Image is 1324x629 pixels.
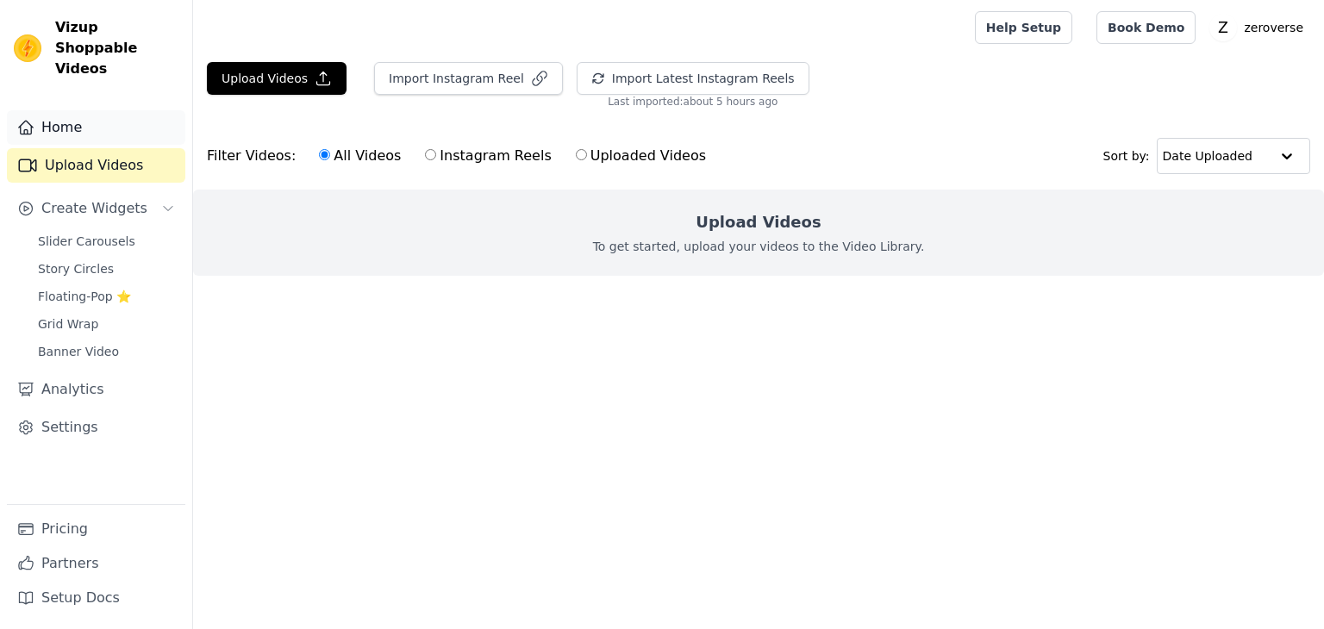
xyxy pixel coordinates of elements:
a: Help Setup [975,11,1072,44]
a: Analytics [7,372,185,407]
img: Vizup [14,34,41,62]
a: Story Circles [28,257,185,281]
a: Pricing [7,512,185,546]
div: Sort by: [1103,138,1311,174]
label: Instagram Reels [424,145,552,167]
a: Setup Docs [7,581,185,615]
input: Instagram Reels [425,149,436,160]
span: Create Widgets [41,198,147,219]
button: Import Latest Instagram Reels [577,62,809,95]
a: Grid Wrap [28,312,185,336]
a: Book Demo [1096,11,1196,44]
a: Home [7,110,185,145]
label: All Videos [318,145,402,167]
button: Import Instagram Reel [374,62,563,95]
button: Create Widgets [7,191,185,226]
span: Grid Wrap [38,315,98,333]
a: Upload Videos [7,148,185,183]
span: Slider Carousels [38,233,135,250]
span: Banner Video [38,343,119,360]
p: To get started, upload your videos to the Video Library. [593,238,925,255]
div: Filter Videos: [207,136,715,176]
span: Last imported: about 5 hours ago [608,95,778,109]
a: Banner Video [28,339,185,364]
span: Floating-Pop ⭐ [38,288,131,305]
a: Slider Carousels [28,229,185,253]
p: zeroverse [1237,12,1310,43]
button: Upload Videos [207,62,347,95]
span: Vizup Shoppable Videos [55,17,178,79]
h2: Upload Videos [696,210,821,234]
label: Uploaded Videos [575,145,707,167]
button: Z zeroverse [1209,12,1310,43]
text: Z [1219,19,1229,36]
a: Settings [7,410,185,445]
input: Uploaded Videos [576,149,587,160]
input: All Videos [319,149,330,160]
a: Floating-Pop ⭐ [28,284,185,308]
a: Partners [7,546,185,581]
span: Story Circles [38,260,114,277]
